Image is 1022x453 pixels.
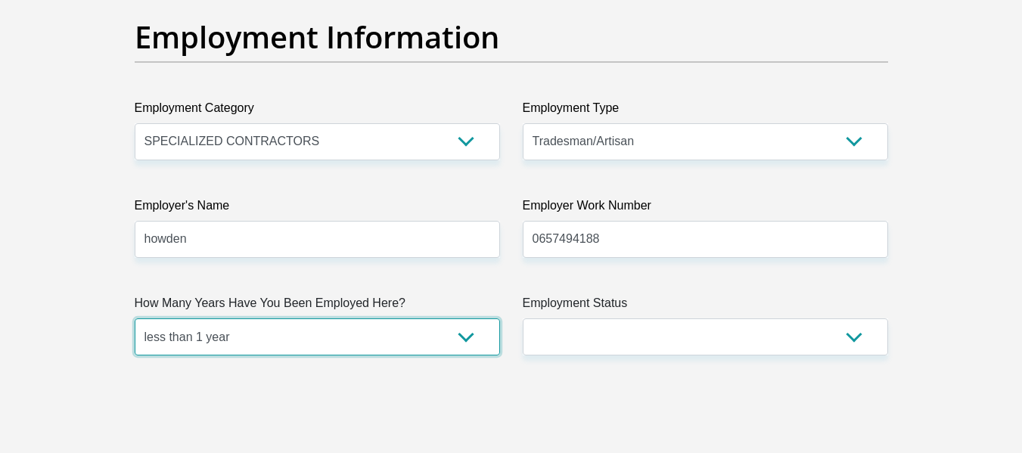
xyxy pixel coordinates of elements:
label: Employer Work Number [523,197,888,221]
label: Employment Category [135,99,500,123]
label: Employment Status [523,294,888,318]
h2: Employment Information [135,19,888,55]
label: Employment Type [523,99,888,123]
input: Employer Work Number [523,221,888,258]
label: How Many Years Have You Been Employed Here? [135,294,500,318]
input: Employer's Name [135,221,500,258]
label: Employer's Name [135,197,500,221]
